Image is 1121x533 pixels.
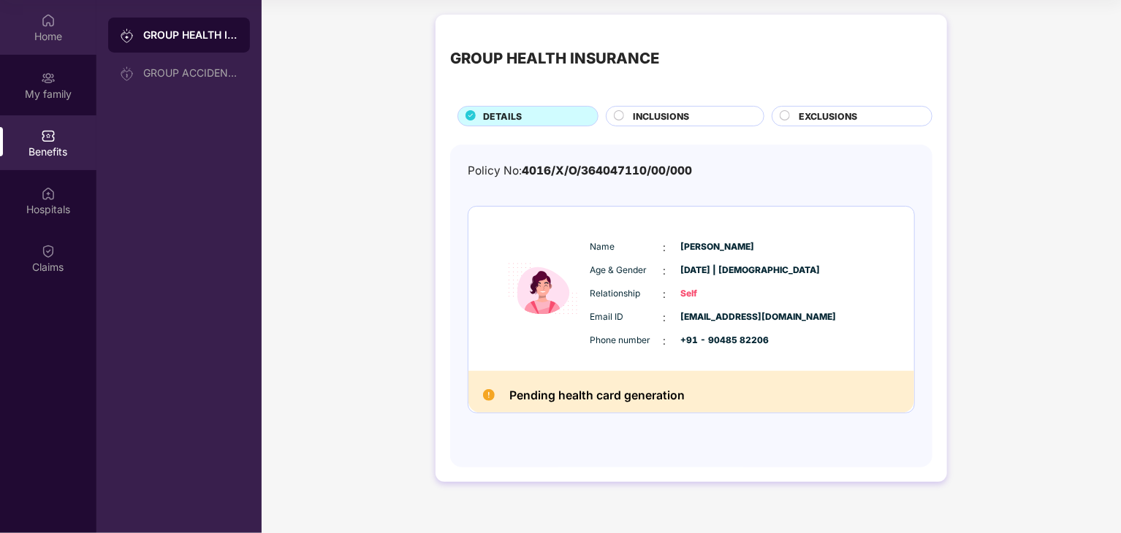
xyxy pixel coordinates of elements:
span: [DATE] | [DEMOGRAPHIC_DATA] [681,264,754,277]
span: : [664,239,666,256]
img: svg+xml;base64,PHN2ZyBpZD0iSG9zcGl0YWxzIiB4bWxucz0iaHR0cDovL3d3dy53My5vcmcvMjAwMC9zdmciIHdpZHRoPS... [41,186,56,201]
img: svg+xml;base64,PHN2ZyB3aWR0aD0iMjAiIGhlaWdodD0iMjAiIHZpZXdCb3g9IjAgMCAyMCAyMCIgZmlsbD0ibm9uZSIgeG... [120,28,134,43]
div: GROUP HEALTH INSURANCE [450,47,659,70]
span: EXCLUSIONS [799,110,857,123]
span: Self [681,287,754,301]
img: Pending [483,389,495,401]
span: Email ID [590,310,664,324]
img: svg+xml;base64,PHN2ZyBpZD0iQmVuZWZpdHMiIHhtbG5zPSJodHRwOi8vd3d3LnczLm9yZy8yMDAwL3N2ZyIgd2lkdGg9Ij... [41,129,56,143]
span: [EMAIL_ADDRESS][DOMAIN_NAME] [681,310,754,324]
span: Age & Gender [590,264,664,277]
img: svg+xml;base64,PHN2ZyBpZD0iSG9tZSIgeG1sbnM9Imh0dHA6Ly93d3cudzMub3JnLzIwMDAvc3ZnIiB3aWR0aD0iMjAiIG... [41,13,56,28]
span: : [664,310,666,326]
h2: Pending health card generation [509,386,685,405]
span: Name [590,240,664,254]
span: DETAILS [483,110,522,123]
span: Phone number [590,334,664,348]
img: svg+xml;base64,PHN2ZyB3aWR0aD0iMjAiIGhlaWdodD0iMjAiIHZpZXdCb3g9IjAgMCAyMCAyMCIgZmlsbD0ibm9uZSIgeG... [41,71,56,85]
span: 4016/X/O/364047110/00/000 [522,164,692,177]
span: : [664,333,666,349]
span: [PERSON_NAME] [681,240,754,254]
span: Relationship [590,287,664,301]
span: +91 - 90485 82206 [681,334,754,348]
div: Policy No: [468,162,692,180]
span: INCLUSIONS [633,110,689,123]
img: svg+xml;base64,PHN2ZyBpZD0iQ2xhaW0iIHhtbG5zPSJodHRwOi8vd3d3LnczLm9yZy8yMDAwL3N2ZyIgd2lkdGg9IjIwIi... [41,244,56,258]
img: svg+xml;base64,PHN2ZyB3aWR0aD0iMjAiIGhlaWdodD0iMjAiIHZpZXdCb3g9IjAgMCAyMCAyMCIgZmlsbD0ibm9uZSIgeG... [120,66,134,81]
span: : [664,286,666,302]
div: GROUP HEALTH INSURANCE [143,28,238,42]
img: icon [499,224,587,353]
div: GROUP ACCIDENTAL INSURANCE [143,67,238,79]
span: : [664,263,666,279]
